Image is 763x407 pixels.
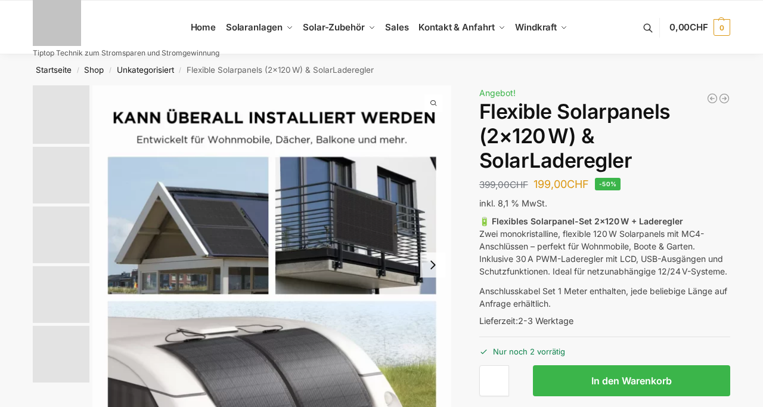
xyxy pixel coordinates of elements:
[515,21,557,33] span: Windkraft
[72,66,84,75] span: /
[718,92,730,104] a: Balkonkraftwerk 1780 Watt mit 4 KWh Zendure Batteriespeicher Notstrom fähig
[518,316,573,326] span: 2-3 Werktage
[36,65,72,75] a: Startseite
[298,1,380,54] a: Solar-Zubehör
[84,65,104,75] a: Shop
[479,179,528,190] bdi: 399,00
[479,215,730,277] p: Zwei monokristalline, flexible 120 W Solarpanels mit MC4-Anschlüssen – perfekt für Wohnmobile, Bo...
[479,216,683,226] strong: 🔋 Flexibles Solarpanel-Set 2×120 W + Laderegler
[479,285,730,310] p: Anschlusskabel Set 1 Meter enthalten, jede beliebige Länge auf Anfrage erhältlich.
[226,21,283,33] span: Solaranlagen
[33,85,89,144] img: Flexible Solar Module
[479,316,573,326] span: Lieferzeit:
[33,206,89,263] img: Flexibel unendlich viele Einsatzmöglichkeiten
[380,1,414,54] a: Sales
[706,92,718,104] a: Balkonkraftwerk 890/600 Watt bificial Glas/Glas
[534,178,589,190] bdi: 199,00
[221,1,297,54] a: Solaranlagen
[385,21,409,33] span: Sales
[33,266,89,323] img: s-l1600 (4)
[418,21,494,33] span: Kontakt & Anfahrt
[714,19,730,36] span: 0
[33,147,89,203] img: Flexibles Solarmodul 120 watt
[669,21,708,33] span: 0,00
[420,252,445,277] button: Next slide
[479,365,509,396] input: Produktmenge
[33,50,219,57] p: Tiptop Technik zum Stromsparen und Stromgewinnung
[510,179,528,190] span: CHF
[595,178,621,190] span: -50%
[479,100,730,172] h1: Flexible Solarpanels (2×120 W) & SolarLaderegler
[479,88,516,98] span: Angebot!
[303,21,365,33] span: Solar-Zubehör
[533,365,730,396] button: In den Warenkorb
[510,1,573,54] a: Windkraft
[690,21,708,33] span: CHF
[104,66,116,75] span: /
[33,326,89,383] img: Flexibel in allen Bereichen
[479,198,547,208] span: inkl. 8,1 % MwSt.
[117,65,174,75] a: Unkategorisiert
[669,10,730,45] a: 0,00CHF 0
[12,54,752,85] nav: Breadcrumb
[414,1,510,54] a: Kontakt & Anfahrt
[479,337,730,357] p: Nur noch 2 vorrätig
[567,178,589,190] span: CHF
[174,66,187,75] span: /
